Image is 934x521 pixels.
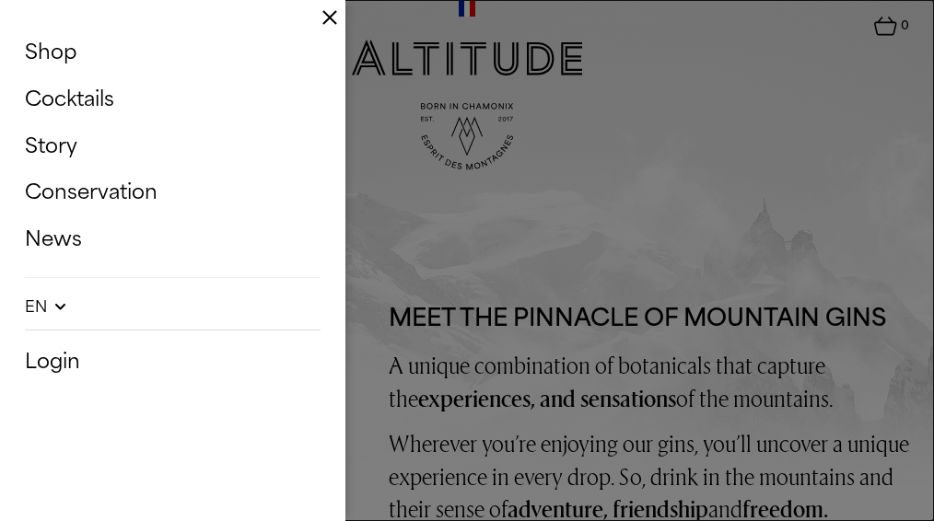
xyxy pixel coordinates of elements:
a: Story [25,127,321,166]
a: Shop [25,33,321,72]
a: Conservation [25,173,321,212]
a: News [25,220,321,259]
img: Close [322,10,337,25]
a: Cocktails [25,80,321,119]
a: Login [25,342,321,381]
